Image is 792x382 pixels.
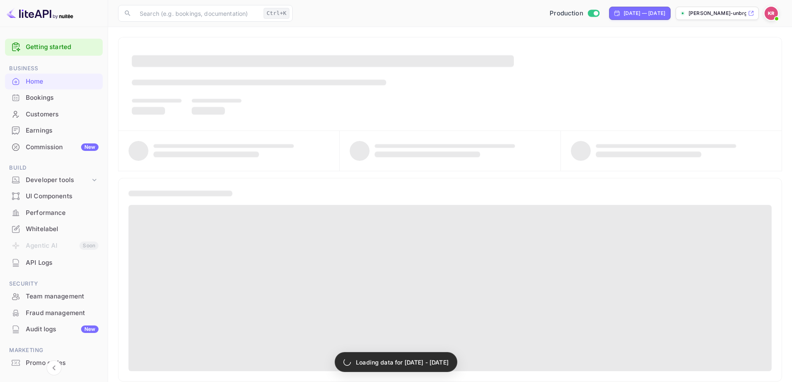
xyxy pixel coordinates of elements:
[26,77,99,86] div: Home
[5,188,103,204] a: UI Components
[765,7,778,20] img: Kobus Roux
[5,279,103,288] span: Security
[26,192,99,201] div: UI Components
[5,321,103,337] a: Audit logsNew
[5,90,103,105] a: Bookings
[546,9,602,18] div: Switch to Sandbox mode
[5,74,103,90] div: Home
[81,325,99,333] div: New
[264,8,289,19] div: Ctrl+K
[26,208,99,218] div: Performance
[5,90,103,106] div: Bookings
[26,143,99,152] div: Commission
[5,255,103,271] div: API Logs
[5,288,103,305] div: Team management
[5,205,103,221] div: Performance
[135,5,260,22] input: Search (e.g. bookings, documentation)
[5,288,103,304] a: Team management
[5,321,103,338] div: Audit logsNew
[26,110,99,119] div: Customers
[26,93,99,103] div: Bookings
[688,10,746,17] p: [PERSON_NAME]-unbrg.[PERSON_NAME]...
[5,255,103,270] a: API Logs
[5,139,103,155] div: CommissionNew
[5,64,103,73] span: Business
[5,163,103,173] span: Build
[26,308,99,318] div: Fraud management
[26,258,99,268] div: API Logs
[7,7,73,20] img: LiteAPI logo
[5,346,103,355] span: Marketing
[356,358,449,367] p: Loading data for [DATE] - [DATE]
[5,355,103,370] a: Promo codes
[5,123,103,138] a: Earnings
[26,224,99,234] div: Whitelabel
[5,188,103,205] div: UI Components
[624,10,665,17] div: [DATE] — [DATE]
[26,292,99,301] div: Team management
[5,205,103,220] a: Performance
[5,106,103,122] a: Customers
[26,325,99,334] div: Audit logs
[47,360,62,375] button: Collapse navigation
[5,173,103,187] div: Developer tools
[5,106,103,123] div: Customers
[5,123,103,139] div: Earnings
[26,126,99,136] div: Earnings
[5,74,103,89] a: Home
[550,9,583,18] span: Production
[26,358,99,368] div: Promo codes
[5,39,103,56] div: Getting started
[5,139,103,155] a: CommissionNew
[81,143,99,151] div: New
[26,42,99,52] a: Getting started
[26,175,90,185] div: Developer tools
[5,221,103,237] a: Whitelabel
[5,305,103,320] a: Fraud management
